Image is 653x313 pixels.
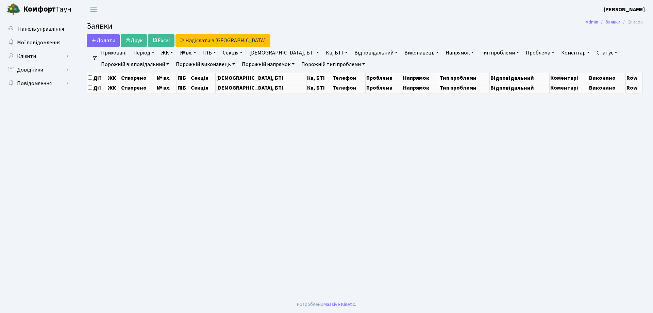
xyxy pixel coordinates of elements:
[575,15,653,29] nav: breadcrumb
[365,73,402,83] th: Проблема
[352,47,400,59] a: Відповідальний
[323,47,350,59] a: Кв, БТІ
[220,47,245,59] a: Секція
[3,22,71,36] a: Панель управління
[247,47,322,59] a: [DEMOGRAPHIC_DATA], БТІ
[107,83,120,93] th: ЖК
[173,59,238,70] a: Порожній виконавець
[549,73,588,83] th: Коментарі
[87,34,120,47] a: Додати
[588,83,625,93] th: Виконано
[625,73,642,83] th: Row
[586,18,598,26] a: Admin
[190,73,216,83] th: Секція
[443,47,476,59] a: Напрямок
[620,18,643,26] li: Список
[332,73,366,83] th: Телефон
[604,5,645,14] a: [PERSON_NAME]
[439,73,490,83] th: Тип проблеми
[604,6,645,13] b: [PERSON_NAME]
[402,83,439,93] th: Напрямок
[3,77,71,90] a: Повідомлення
[158,47,176,59] a: ЖК
[85,4,102,15] button: Переключити навігацію
[175,34,270,47] a: Надіслати в [GEOGRAPHIC_DATA]
[23,4,71,15] span: Таун
[87,83,107,93] th: Дії
[478,47,522,59] a: Тип проблеми
[17,39,61,46] span: Мої повідомлення
[18,25,64,33] span: Панель управління
[190,83,216,93] th: Секція
[439,83,490,93] th: Тип проблеми
[490,73,549,83] th: Відповідальний
[98,47,129,59] a: Приховані
[306,83,332,93] th: Кв, БТІ
[523,47,557,59] a: Проблема
[216,73,306,83] th: [DEMOGRAPHIC_DATA], БТІ
[156,73,177,83] th: № вх.
[148,34,174,47] a: Excel
[594,47,620,59] a: Статус
[216,83,306,93] th: [DEMOGRAPHIC_DATA], БТІ
[402,73,439,83] th: Напрямок
[177,47,199,59] a: № вх.
[588,73,625,83] th: Виконано
[323,301,355,308] a: Massive Kinetic
[299,59,368,70] a: Порожній тип проблеми
[7,3,20,16] img: logo.png
[558,47,592,59] a: Коментар
[177,73,190,83] th: ПІБ
[120,83,156,93] th: Створено
[3,63,71,77] a: Довідники
[239,59,297,70] a: Порожній напрямок
[120,73,156,83] th: Створено
[131,47,157,59] a: Період
[365,83,402,93] th: Проблема
[625,83,642,93] th: Row
[23,4,56,15] b: Комфорт
[87,73,107,83] th: Дії
[402,47,441,59] a: Виконавець
[332,83,366,93] th: Телефон
[87,20,113,32] span: Заявки
[605,18,620,26] a: Заявки
[297,301,356,308] div: Розроблено .
[3,49,71,63] a: Клієнти
[98,59,172,70] a: Порожній відповідальний
[91,37,115,44] span: Додати
[549,83,588,93] th: Коментарі
[177,83,190,93] th: ПІБ
[306,73,332,83] th: Кв, БТІ
[490,83,549,93] th: Відповідальний
[156,83,177,93] th: № вх.
[3,36,71,49] a: Мої повідомлення
[121,34,147,47] a: Друк
[200,47,219,59] a: ПІБ
[107,73,120,83] th: ЖК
